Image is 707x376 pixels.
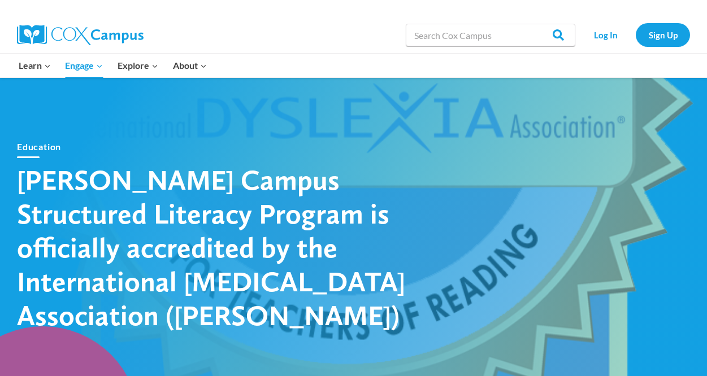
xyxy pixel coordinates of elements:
span: Explore [118,58,158,73]
input: Search Cox Campus [406,24,575,46]
img: Cox Campus [17,25,144,45]
h1: [PERSON_NAME] Campus Structured Literacy Program is officially accredited by the International [M... [17,163,413,332]
a: Education [17,141,61,152]
span: About [173,58,207,73]
a: Sign Up [636,23,690,46]
a: Log In [581,23,630,46]
span: Learn [19,58,51,73]
span: Engage [65,58,103,73]
nav: Secondary Navigation [581,23,690,46]
nav: Primary Navigation [11,54,214,77]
